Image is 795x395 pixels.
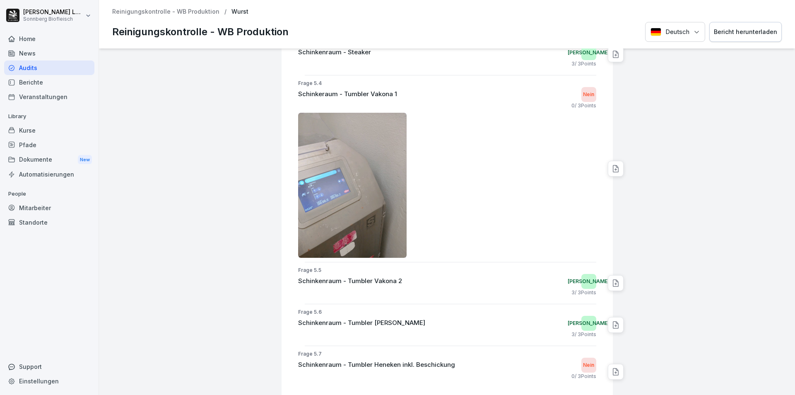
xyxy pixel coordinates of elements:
p: Sonnberg Biofleisch [23,16,84,22]
img: Deutsch [650,28,661,36]
p: 3 / 3 Points [571,289,596,296]
p: 0 / 3 Points [571,373,596,380]
a: DokumenteNew [4,152,94,167]
a: Einstellungen [4,374,94,388]
p: Library [4,110,94,123]
p: Frage 5.7 [298,350,596,358]
a: Mitarbeiter [4,201,94,215]
p: Wurst [231,8,248,15]
p: People [4,187,94,201]
p: Frage 5.4 [298,80,596,87]
div: Dokumente [4,152,94,167]
div: [PERSON_NAME] [581,316,596,331]
p: Schinkenraum - Tumbler Vakona 2 [298,276,402,286]
a: Pfade [4,138,94,152]
a: Automatisierungen [4,167,94,182]
div: Support [4,359,94,374]
a: Veranstaltungen [4,90,94,104]
button: Language [645,22,705,42]
div: New [78,155,92,165]
p: / [224,8,226,15]
div: [PERSON_NAME] [581,45,596,60]
a: Standorte [4,215,94,230]
a: Home [4,32,94,46]
a: News [4,46,94,61]
p: Schinkeraum - Tumbler Vakona 1 [298,90,397,99]
a: Audits [4,61,94,75]
button: Bericht herunterladen [709,22,782,42]
p: 3 / 3 Points [571,60,596,68]
p: Deutsch [665,27,689,37]
img: x5ghypjscktnxshx3f3i9y6c.png [298,113,407,258]
div: Nein [581,358,596,373]
p: Schinkenraum - Tumbler Heneken inkl. Beschickung [298,360,455,370]
p: Frage 5.5 [298,267,596,274]
a: Reinigungskontrolle - WB Produktion [112,8,219,15]
p: 0 / 3 Points [571,102,596,109]
p: Schinkenraum - Tumbler [PERSON_NAME] [298,318,425,328]
div: Nein [581,87,596,102]
div: [PERSON_NAME] [581,274,596,289]
p: Schinkenraum - Steaker [298,48,371,57]
a: Kurse [4,123,94,138]
div: Bericht herunterladen [714,27,777,36]
a: Berichte [4,75,94,90]
p: 3 / 3 Points [571,331,596,338]
p: Frage 5.6 [298,308,596,316]
p: Reinigungskontrolle - WB Produktion [112,24,289,39]
p: [PERSON_NAME] Lumetsberger [23,9,84,16]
